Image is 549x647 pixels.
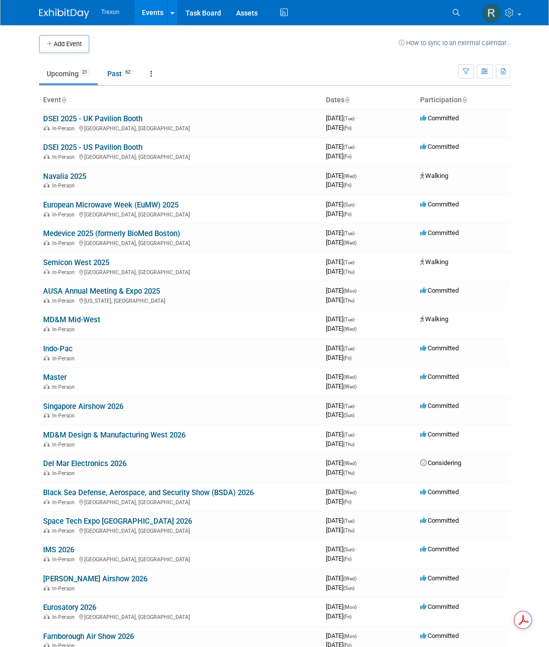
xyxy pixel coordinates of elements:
[326,200,357,208] span: [DATE]
[44,154,50,159] img: In-Person Event
[43,143,142,152] a: DSEI 2025 - US Pavilion Booth
[343,260,354,265] span: (Tue)
[326,373,359,380] span: [DATE]
[343,614,351,619] span: (Fri)
[462,96,467,104] a: Sort by Participation Type
[343,288,356,294] span: (Mon)
[399,39,510,47] a: How to sync to an external calendar...
[52,355,78,362] span: In-Person
[322,92,416,109] th: Dates
[343,173,356,179] span: (Wed)
[420,287,459,294] span: Committed
[326,545,357,553] span: [DATE]
[43,200,178,209] a: European Microwave Week (EuMW) 2025
[44,412,50,417] img: In-Person Event
[343,240,356,246] span: (Wed)
[420,344,459,352] span: Committed
[326,517,357,524] span: [DATE]
[52,298,78,304] span: In-Person
[356,402,357,409] span: -
[343,231,354,236] span: (Tue)
[420,574,459,582] span: Committed
[356,517,357,524] span: -
[343,412,354,418] span: (Sun)
[358,574,359,582] span: -
[52,240,78,247] span: In-Person
[356,143,357,150] span: -
[52,412,78,419] span: In-Person
[43,488,254,497] a: Black Sea Defense, Aerospace, and Security Show (BSDA) 2026
[326,354,351,361] span: [DATE]
[358,632,359,639] span: -
[43,430,186,440] a: MD&M Design & Manufacturing West 2026
[420,143,459,150] span: Committed
[326,469,354,476] span: [DATE]
[43,210,318,218] div: [GEOGRAPHIC_DATA], [GEOGRAPHIC_DATA]
[326,181,351,188] span: [DATE]
[39,64,98,83] a: Upcoming21
[343,403,354,409] span: (Tue)
[43,296,318,304] div: [US_STATE], [GEOGRAPHIC_DATA]
[52,614,78,620] span: In-Person
[326,526,354,534] span: [DATE]
[343,374,356,380] span: (Wed)
[343,182,351,188] span: (Fri)
[101,9,120,16] span: Trexon
[326,239,356,246] span: [DATE]
[420,632,459,639] span: Committed
[43,545,74,554] a: IMS 2026
[420,258,448,266] span: Walking
[343,317,354,322] span: (Tue)
[420,545,459,553] span: Committed
[326,152,351,160] span: [DATE]
[39,35,89,53] button: Add Event
[343,547,354,552] span: (Sun)
[52,556,78,563] span: In-Person
[420,430,459,438] span: Committed
[326,143,357,150] span: [DATE]
[52,384,78,390] span: In-Person
[43,268,318,276] div: [GEOGRAPHIC_DATA], [GEOGRAPHIC_DATA]
[52,182,78,189] span: In-Person
[44,614,50,619] img: In-Person Event
[52,470,78,477] span: In-Person
[343,211,351,217] span: (Fri)
[326,315,357,323] span: [DATE]
[343,326,356,332] span: (Wed)
[326,498,351,505] span: [DATE]
[326,402,357,409] span: [DATE]
[44,528,50,533] img: In-Person Event
[326,287,359,294] span: [DATE]
[326,268,354,275] span: [DATE]
[326,210,351,218] span: [DATE]
[343,556,351,562] span: (Fri)
[43,555,318,563] div: [GEOGRAPHIC_DATA], [GEOGRAPHIC_DATA]
[326,574,359,582] span: [DATE]
[326,632,359,639] span: [DATE]
[420,114,459,122] span: Committed
[420,200,459,208] span: Committed
[44,298,50,303] img: In-Person Event
[358,488,359,496] span: -
[326,612,351,620] span: [DATE]
[52,326,78,333] span: In-Person
[358,172,359,179] span: -
[343,470,354,476] span: (Thu)
[356,114,357,122] span: -
[343,269,354,275] span: (Thu)
[343,202,354,207] span: (Sun)
[43,239,318,247] div: [GEOGRAPHIC_DATA], [GEOGRAPHIC_DATA]
[356,545,357,553] span: -
[43,574,147,583] a: [PERSON_NAME] Airshow 2026
[420,172,448,179] span: Walking
[44,384,50,389] img: In-Person Event
[326,124,351,131] span: [DATE]
[420,315,448,323] span: Walking
[343,144,354,150] span: (Tue)
[326,229,357,237] span: [DATE]
[344,96,349,104] a: Sort by Start Date
[43,229,180,238] a: Medevice 2025 (formerly BioMed Boston)
[52,211,78,218] span: In-Person
[356,315,357,323] span: -
[420,603,459,610] span: Committed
